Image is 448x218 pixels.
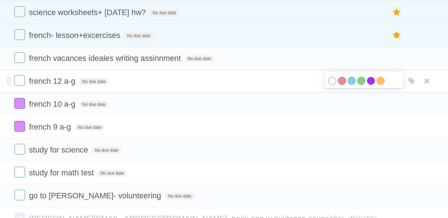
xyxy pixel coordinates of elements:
label: Done [14,98,25,109]
label: Done [14,190,25,200]
label: Done [14,144,25,155]
span: No due date [165,193,194,199]
label: Red [338,77,346,85]
span: No due date [79,101,108,108]
span: No due date [185,55,214,62]
span: french 12 a-g [29,77,77,86]
span: study for science [29,145,90,154]
label: Done [14,167,25,178]
label: Purple [367,77,375,85]
span: study for math test [29,168,96,177]
span: No due date [92,147,121,154]
span: french- lesson+excercises [29,31,122,40]
span: french vacances ideales writing assinnment [29,54,182,63]
span: go to [PERSON_NAME]- volunteering [29,191,163,200]
label: Green [357,77,365,85]
label: Done [14,6,25,17]
span: science worksheets+ [DATE] hw? [29,8,148,17]
span: No due date [75,124,104,131]
span: french 9 a-g [29,122,73,131]
span: No due date [98,170,127,176]
label: White [328,77,336,85]
span: No due date [124,33,153,39]
label: Blue [348,77,356,85]
label: Orange [377,77,385,85]
label: Star task [390,29,404,41]
label: Done [14,75,25,86]
span: No due date [150,10,179,16]
label: Star task [390,6,404,18]
span: french 10 a-g [29,100,77,108]
label: Done [14,121,25,132]
label: Done [14,29,25,40]
span: No due date [79,78,108,85]
label: Done [14,52,25,63]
